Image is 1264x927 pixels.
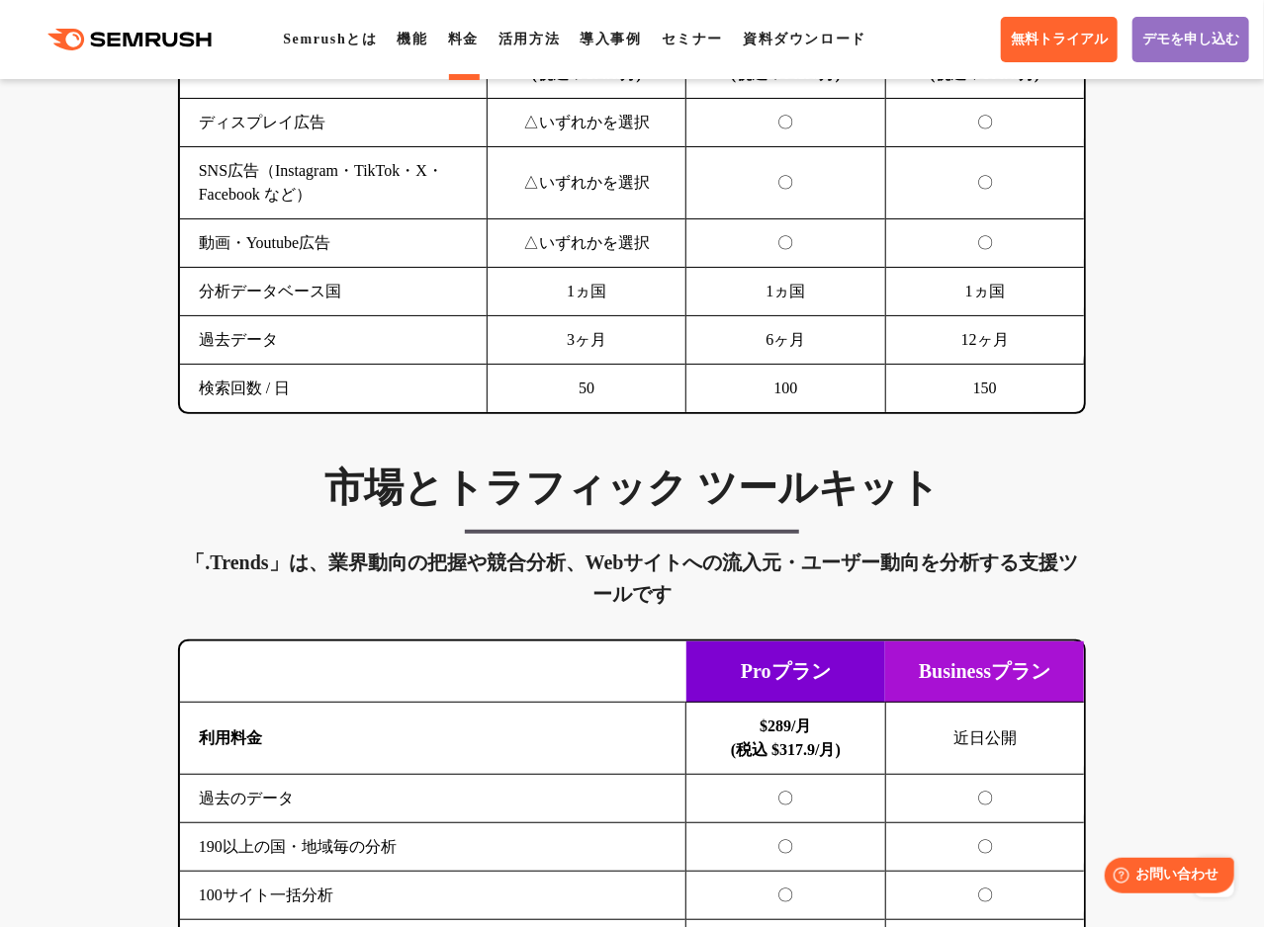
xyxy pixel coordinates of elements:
[1011,31,1108,48] span: 無料トライアル
[885,147,1084,219] td: 〇
[686,219,885,268] td: 〇
[1132,17,1249,62] a: デモを申し込む
[686,365,885,413] td: 100
[686,147,885,219] td: 〇
[686,775,885,823] td: 〇
[885,365,1084,413] td: 150
[885,775,1084,823] td: 〇
[686,823,885,872] td: 〇
[885,99,1084,147] td: 〇
[498,32,560,46] a: 活用方法
[448,32,479,46] a: 料金
[885,872,1084,920] td: 〇
[885,823,1084,872] td: 〇
[686,316,885,365] td: 6ヶ月
[180,219,488,268] td: 動画・Youtube広告
[885,268,1084,316] td: 1ヵ国
[743,32,866,46] a: 資料ダウンロード
[686,641,885,703] td: Proプラン
[885,219,1084,268] td: 〇
[488,99,686,147] td: △いずれかを選択
[180,365,488,413] td: 検索回数 / 日
[180,316,488,365] td: 過去データ
[180,99,488,147] td: ディスプレイ広告
[488,147,686,219] td: △いずれかを選択
[178,547,1087,610] div: 「.Trends」は、業界動向の把握や競合分析、Webサイトへの流入元・ユーザー動向を分析する支援ツールです
[180,147,488,219] td: SNS広告（Instagram・TikTok・X・Facebook など）
[180,268,488,316] td: 分析データベース国
[1142,31,1239,48] span: デモを申し込む
[283,32,377,46] a: Semrushとは
[398,32,428,46] a: 機能
[199,729,262,746] b: 利用料金
[180,872,686,920] td: 100サイト一括分析
[488,268,686,316] td: 1ヵ国
[580,32,641,46] a: 導入事例
[885,703,1084,775] td: 近日公開
[488,365,686,413] td: 50
[686,872,885,920] td: 〇
[1001,17,1118,62] a: 無料トライアル
[885,316,1084,365] td: 12ヶ月
[488,316,686,365] td: 3ヶ月
[686,268,885,316] td: 1ヵ国
[180,775,686,823] td: 過去のデータ
[178,463,1087,513] h3: 市場とトラフィック ツールキット
[488,219,686,268] td: △いずれかを選択
[686,99,885,147] td: 〇
[1088,850,1242,905] iframe: Help widget launcher
[731,717,841,758] b: $289/月 (税込 $317.9/月)
[180,823,686,872] td: 190以上の国・地域毎の分析
[885,641,1084,703] td: Businessプラン
[662,32,723,46] a: セミナー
